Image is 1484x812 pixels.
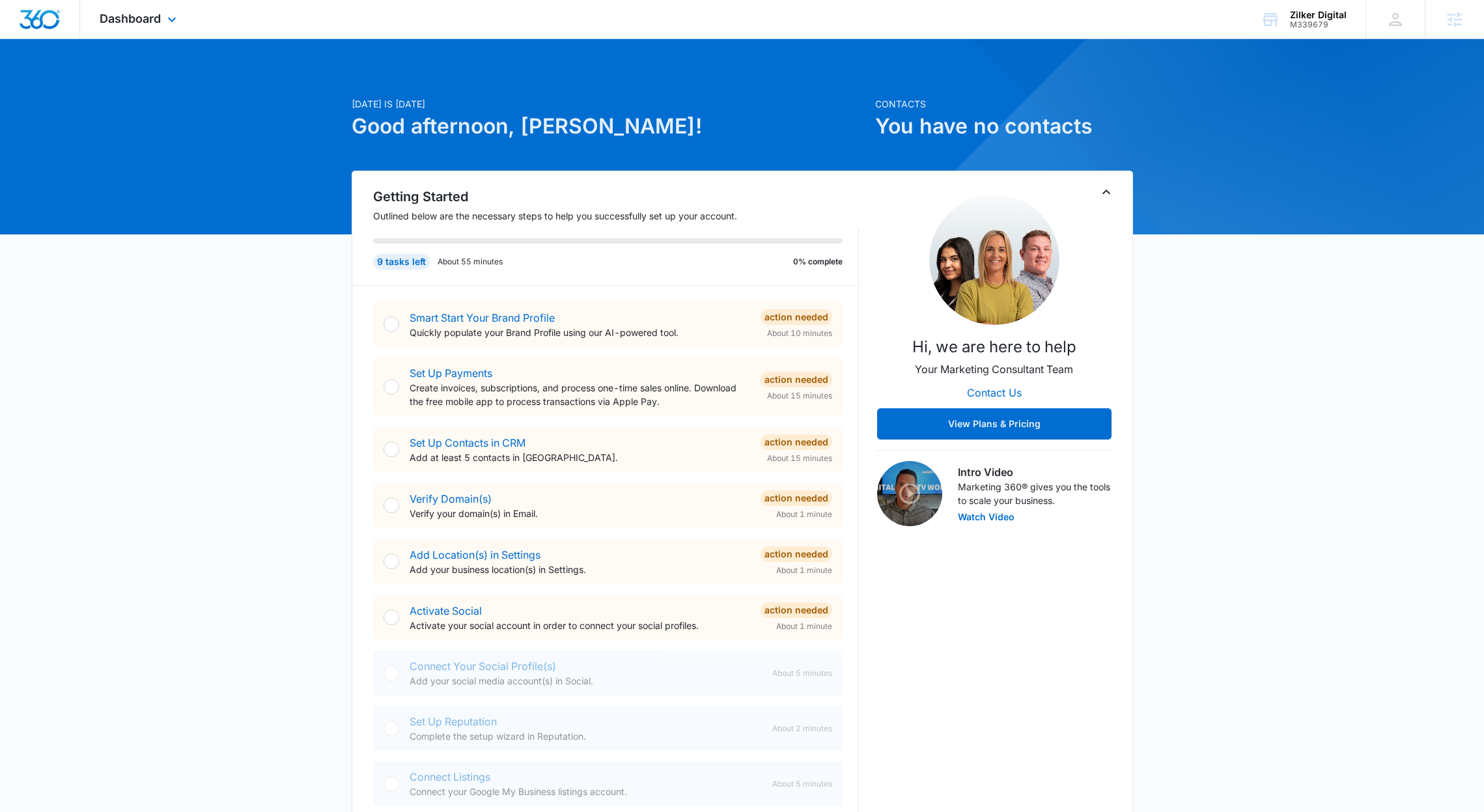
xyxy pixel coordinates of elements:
[410,674,762,688] p: Add your social media account(s) in Social.
[410,507,750,520] p: Verify your domain(s) in Email.
[767,390,832,402] span: About 15 minutes
[875,97,1133,111] p: Contacts
[761,490,832,506] div: Action Needed
[912,335,1076,359] p: Hi, we are here to help
[772,723,832,735] span: About 2 minutes
[772,667,832,679] span: About 5 minutes
[776,509,832,520] span: About 1 minute
[410,548,540,561] a: Add Location(s) in Settings
[352,111,867,142] h1: Good afternoon, [PERSON_NAME]!
[373,209,859,223] p: Outlined below are the necessary steps to help you successfully set up your account.
[761,309,832,325] div: Action Needed
[772,778,832,790] span: About 5 minutes
[875,111,1133,142] h1: You have no contacts
[915,361,1073,377] p: Your Marketing Consultant Team
[373,187,859,206] h2: Getting Started
[877,461,942,526] img: Intro Video
[410,381,750,408] p: Create invoices, subscriptions, and process one-time sales online. Download the free mobile app t...
[776,565,832,576] span: About 1 minute
[410,563,750,576] p: Add your business location(s) in Settings.
[776,621,832,632] span: About 1 minute
[410,492,492,505] a: Verify Domain(s)
[373,254,430,270] div: 9 tasks left
[958,480,1112,507] p: Marketing 360® gives you the tools to scale your business.
[410,619,750,632] p: Activate your social account in order to connect your social profiles.
[793,256,843,268] p: 0% complete
[958,512,1015,522] button: Watch Video
[1290,10,1347,20] div: account name
[1099,184,1114,200] button: Toggle Collapse
[100,12,161,25] span: Dashboard
[958,464,1112,480] h3: Intro Video
[761,434,832,450] div: Action Needed
[877,408,1112,440] button: View Plans & Pricing
[761,602,832,618] div: Action Needed
[1290,20,1347,29] div: account id
[438,256,503,268] p: About 55 minutes
[410,451,750,464] p: Add at least 5 contacts in [GEOGRAPHIC_DATA].
[761,546,832,562] div: Action Needed
[767,453,832,464] span: About 15 minutes
[761,372,832,387] div: Action Needed
[410,729,762,743] p: Complete the setup wizard in Reputation.
[352,97,867,111] p: [DATE] is [DATE]
[954,377,1035,408] button: Contact Us
[410,311,555,324] a: Smart Start Your Brand Profile
[410,604,482,617] a: Activate Social
[410,326,750,339] p: Quickly populate your Brand Profile using our AI-powered tool.
[767,328,832,339] span: About 10 minutes
[410,785,762,798] p: Connect your Google My Business listings account.
[410,367,492,380] a: Set Up Payments
[410,436,525,449] a: Set Up Contacts in CRM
